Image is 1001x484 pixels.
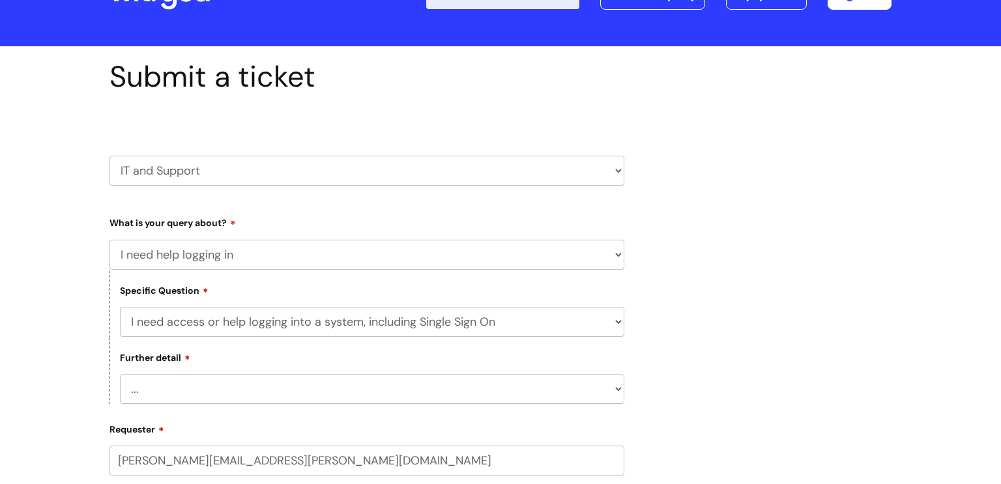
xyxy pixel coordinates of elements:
[120,283,209,296] label: Specific Question
[109,420,624,435] label: Requester
[120,350,190,363] label: Further detail
[109,446,624,476] input: Email
[109,213,624,229] label: What is your query about?
[109,59,624,94] h1: Submit a ticket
